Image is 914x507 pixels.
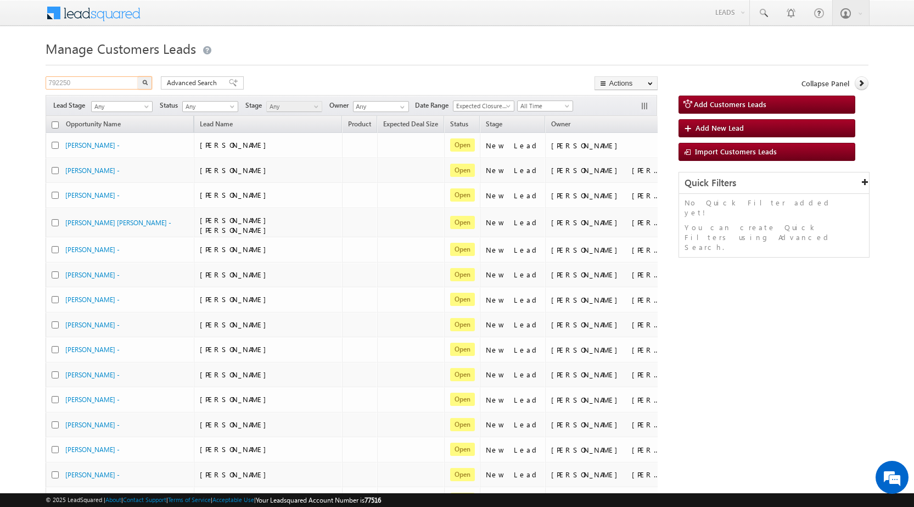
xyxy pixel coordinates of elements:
[167,78,220,88] span: Advanced Search
[378,118,444,132] a: Expected Deal Size
[551,218,661,227] div: [PERSON_NAME] [PERSON_NAME]
[486,345,541,355] div: New Lead
[91,101,153,112] a: Any
[200,320,272,329] span: [PERSON_NAME]
[348,120,371,128] span: Product
[486,218,541,227] div: New Lead
[551,270,661,280] div: [PERSON_NAME] [PERSON_NAME]
[801,79,849,88] span: Collapse Panel
[65,191,120,199] a: [PERSON_NAME] -
[595,76,658,90] button: Actions
[65,219,171,227] a: [PERSON_NAME] [PERSON_NAME] -
[200,215,272,235] span: [PERSON_NAME] [PERSON_NAME]
[695,147,777,156] span: Import Customers Leads
[194,118,238,132] span: Lead Name
[450,393,475,406] span: Open
[394,102,408,113] a: Show All Items
[450,268,475,281] span: Open
[450,216,475,229] span: Open
[353,101,409,112] input: Type to Search
[450,138,475,152] span: Open
[551,420,661,430] div: [PERSON_NAME] [PERSON_NAME]
[551,345,661,355] div: [PERSON_NAME] [PERSON_NAME]
[65,445,120,454] a: [PERSON_NAME] -
[60,118,126,132] a: Opportunity Name
[551,395,661,405] div: [PERSON_NAME] [PERSON_NAME]
[65,346,120,354] a: [PERSON_NAME] -
[65,166,120,175] a: [PERSON_NAME] -
[415,101,453,110] span: Date Range
[65,421,120,429] a: [PERSON_NAME] -
[450,293,475,306] span: Open
[212,496,254,503] a: Acceptable Use
[46,495,381,505] span: © 2025 LeadSquared | | | | |
[168,496,211,503] a: Terms of Service
[486,245,541,255] div: New Lead
[486,370,541,380] div: New Lead
[551,470,661,480] div: [PERSON_NAME] [PERSON_NAME]
[679,172,869,194] div: Quick Filters
[486,420,541,430] div: New Lead
[450,188,475,202] span: Open
[105,496,121,503] a: About
[486,470,541,480] div: New Lead
[450,164,475,177] span: Open
[365,496,381,504] span: 77516
[694,99,766,109] span: Add Customers Leads
[551,295,661,305] div: [PERSON_NAME] [PERSON_NAME]
[486,270,541,280] div: New Lead
[486,191,541,200] div: New Lead
[200,244,272,254] span: [PERSON_NAME]
[329,101,353,110] span: Owner
[142,80,148,85] img: Search
[200,294,272,304] span: [PERSON_NAME]
[65,321,120,329] a: [PERSON_NAME] -
[200,444,272,454] span: [PERSON_NAME]
[480,118,508,132] a: Stage
[182,101,238,112] a: Any
[200,394,272,404] span: [PERSON_NAME]
[266,101,322,112] a: Any
[65,141,120,149] a: [PERSON_NAME] -
[267,102,319,112] span: Any
[486,445,541,455] div: New Lead
[551,245,661,255] div: [PERSON_NAME] [PERSON_NAME]
[486,165,541,175] div: New Lead
[383,120,438,128] span: Expected Deal Size
[200,420,272,429] span: [PERSON_NAME]
[92,102,149,112] span: Any
[551,120,570,128] span: Owner
[200,270,272,279] span: [PERSON_NAME]
[486,395,541,405] div: New Lead
[450,318,475,331] span: Open
[551,141,661,151] div: [PERSON_NAME]
[256,496,381,504] span: Your Leadsquared Account Number is
[46,40,196,57] span: Manage Customers Leads
[65,271,120,279] a: [PERSON_NAME] -
[696,123,744,132] span: Add New Lead
[450,343,475,356] span: Open
[551,165,661,175] div: [PERSON_NAME] [PERSON_NAME]
[450,243,475,256] span: Open
[245,101,266,110] span: Stage
[486,320,541,330] div: New Lead
[517,101,573,112] a: All Time
[200,190,272,199] span: [PERSON_NAME]
[453,101,511,111] span: Expected Closure Date
[66,120,121,128] span: Opportunity Name
[486,141,541,151] div: New Lead
[200,140,272,149] span: [PERSON_NAME]
[123,496,166,503] a: Contact Support
[160,101,182,110] span: Status
[65,296,120,304] a: [PERSON_NAME] -
[685,198,863,218] p: No Quick Filter added yet!
[486,295,541,305] div: New Lead
[53,101,89,110] span: Lead Stage
[450,468,475,481] span: Open
[450,418,475,431] span: Open
[551,191,661,200] div: [PERSON_NAME] [PERSON_NAME]
[551,445,661,455] div: [PERSON_NAME] [PERSON_NAME]
[445,118,474,132] a: Status
[65,471,120,479] a: [PERSON_NAME] -
[52,121,59,129] input: Check all records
